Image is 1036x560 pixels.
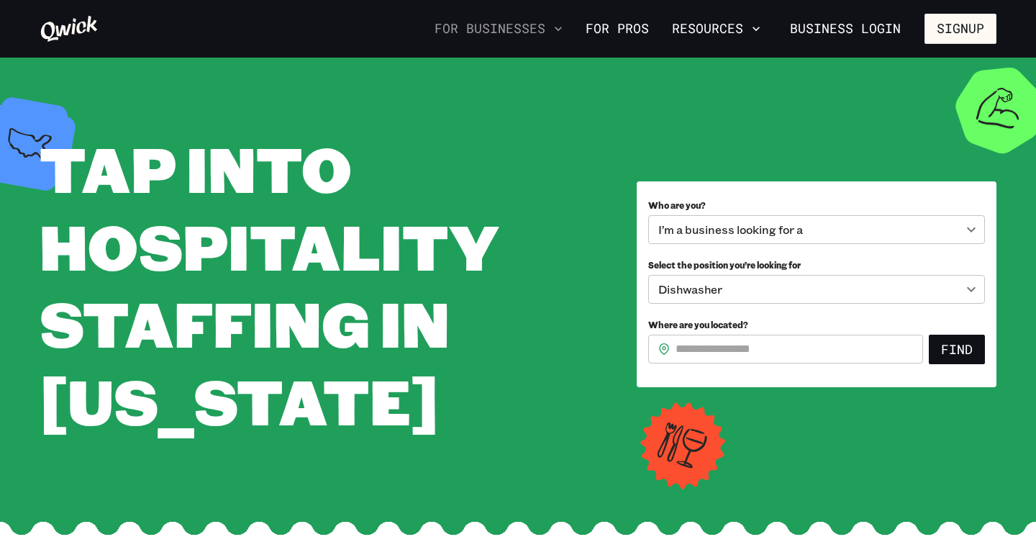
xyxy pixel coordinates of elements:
[924,14,996,44] button: Signup
[580,17,655,41] a: For Pros
[666,17,766,41] button: Resources
[778,14,913,44] a: Business Login
[40,127,499,442] span: Tap into Hospitality Staffing in [US_STATE]
[648,199,706,211] span: Who are you?
[929,335,985,365] button: Find
[648,319,748,330] span: Where are you located?
[648,275,985,304] div: Dishwasher
[429,17,568,41] button: For Businesses
[648,259,801,271] span: Select the position you’re looking for
[648,215,985,244] div: I’m a business looking for a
